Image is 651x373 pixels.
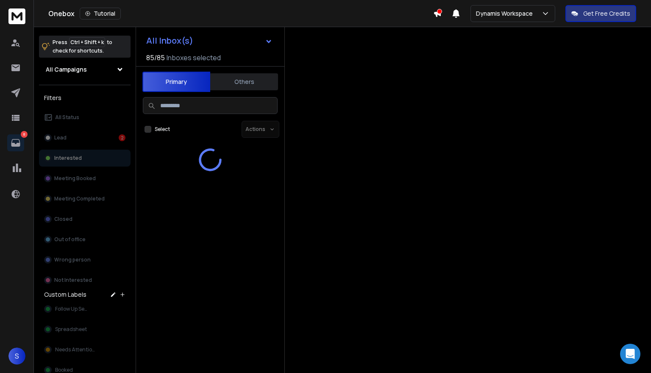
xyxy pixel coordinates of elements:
span: 85 / 85 [146,53,165,63]
button: Tutorial [80,8,121,19]
h3: Filters [39,92,131,104]
button: S [8,348,25,365]
h3: Inboxes selected [167,53,221,63]
label: Select [155,126,170,133]
button: Get Free Credits [565,5,636,22]
h1: All Campaigns [46,65,87,74]
p: Get Free Credits [583,9,630,18]
p: 8 [21,131,28,138]
div: Onebox [48,8,433,19]
span: Ctrl + Shift + k [69,37,105,47]
h1: All Inbox(s) [146,36,193,45]
button: All Inbox(s) [139,32,279,49]
button: Others [210,72,278,91]
p: Dynamis Workspace [476,9,536,18]
p: Press to check for shortcuts. [53,38,112,55]
a: 8 [7,134,24,151]
div: Open Intercom Messenger [620,344,640,364]
button: All Campaigns [39,61,131,78]
h3: Custom Labels [44,290,86,299]
button: Primary [142,72,210,92]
